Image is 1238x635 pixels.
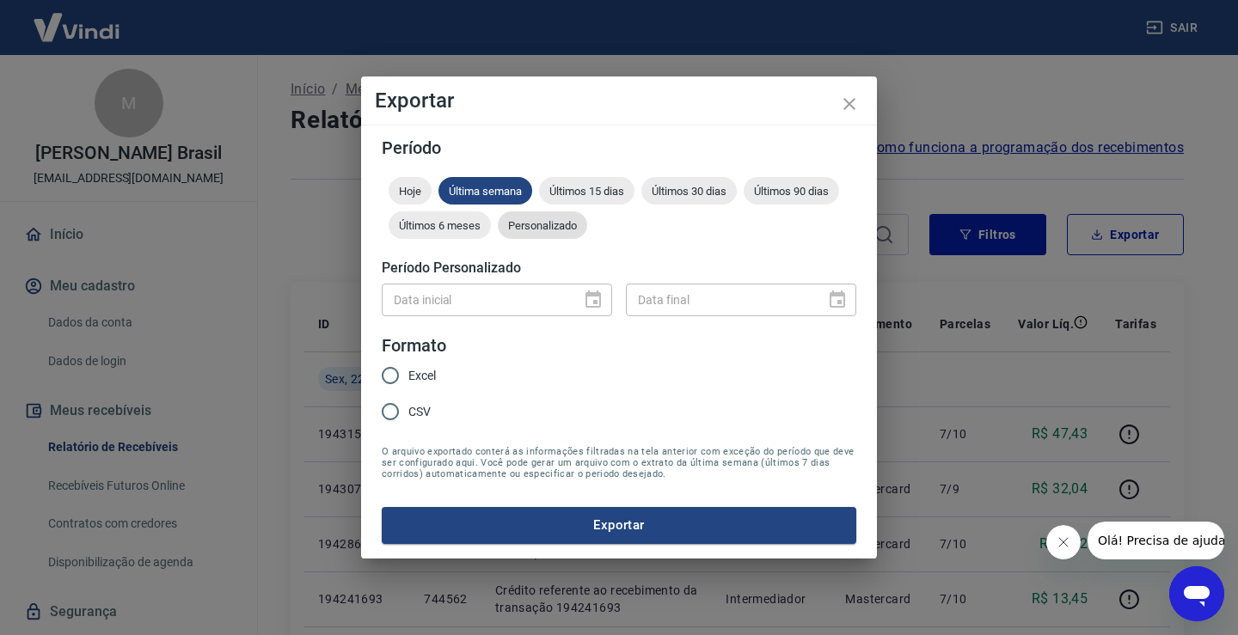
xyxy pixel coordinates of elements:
span: Últimos 90 dias [744,185,839,198]
div: Hoje [389,177,432,205]
iframe: Mensagem da empresa [1088,522,1224,559]
div: Personalizado [498,211,587,239]
span: Personalizado [498,219,587,232]
div: Última semana [438,177,532,205]
input: DD/MM/YYYY [382,284,569,315]
span: Últimos 6 meses [389,219,491,232]
legend: Formato [382,333,446,358]
span: Excel [408,367,436,385]
iframe: Botão para abrir a janela de mensagens [1169,566,1224,621]
div: Últimos 90 dias [744,177,839,205]
h5: Período [382,139,856,156]
div: Últimos 6 meses [389,211,491,239]
h4: Exportar [375,90,863,111]
span: Últimos 15 dias [539,185,634,198]
iframe: Fechar mensagem [1046,525,1081,559]
span: Última semana [438,185,532,198]
span: O arquivo exportado conterá as informações filtradas na tela anterior com exceção do período que ... [382,446,856,479]
span: Últimos 30 dias [641,185,737,198]
button: Exportar [382,507,856,543]
input: DD/MM/YYYY [626,284,813,315]
div: Últimos 30 dias [641,177,737,205]
span: Hoje [389,185,432,198]
span: Olá! Precisa de ajuda? [10,12,144,26]
div: Últimos 15 dias [539,177,634,205]
span: CSV [408,403,431,421]
button: close [829,83,870,125]
h5: Período Personalizado [382,259,856,277]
